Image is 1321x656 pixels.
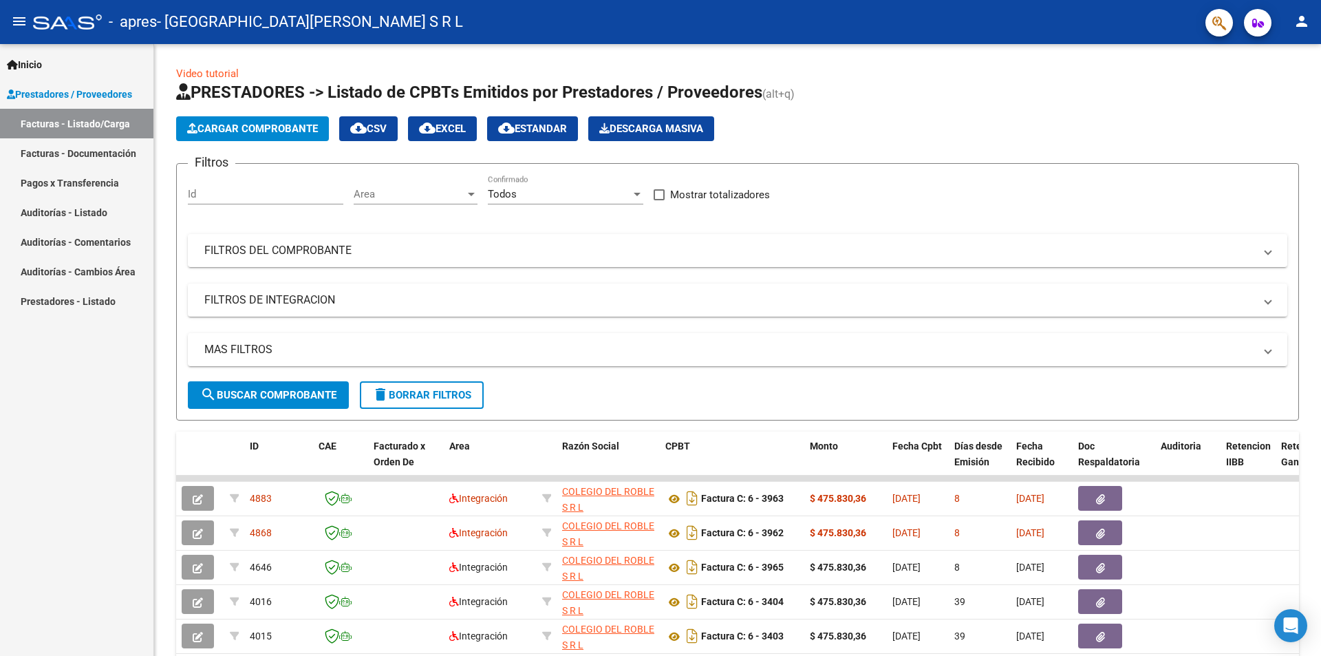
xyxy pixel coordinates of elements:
[372,386,389,403] mat-icon: delete
[372,389,471,401] span: Borrar Filtros
[892,596,921,607] span: [DATE]
[562,624,654,650] span: COLEGIO DEL ROBLE S R L
[701,528,784,539] strong: Factura C: 6 - 3962
[670,187,770,203] span: Mostrar totalizadores
[176,83,762,102] span: PRESTADORES -> Listado de CPBTs Emitidos por Prestadores / Proveedores
[954,441,1002,467] span: Días desde Emisión
[157,7,463,37] span: - [GEOGRAPHIC_DATA][PERSON_NAME] S R L
[562,622,654,650] div: 30695582702
[250,441,259,452] span: ID
[701,631,784,642] strong: Factura C: 6 - 3403
[188,284,1287,317] mat-expansion-panel-header: FILTROS DE INTEGRACION
[204,293,1254,308] mat-panel-title: FILTROS DE INTEGRACION
[701,597,784,608] strong: Factura C: 6 - 3404
[562,441,619,452] span: Razón Social
[204,243,1254,258] mat-panel-title: FILTROS DEL COMPROBANTE
[188,153,235,172] h3: Filtros
[188,333,1287,366] mat-expansion-panel-header: MAS FILTROS
[1274,609,1307,642] div: Open Intercom Messenger
[1226,441,1271,467] span: Retencion IIBB
[449,562,508,573] span: Integración
[244,432,313,492] datatable-header-cell: ID
[360,381,484,409] button: Borrar Filtros
[7,87,132,102] span: Prestadores / Proveedores
[449,441,470,452] span: Area
[449,631,508,642] span: Integración
[250,493,272,504] span: 4883
[1016,562,1044,573] span: [DATE]
[810,493,866,504] strong: $ 475.830,36
[176,116,329,141] button: Cargar Comprobante
[188,381,349,409] button: Buscar Comprobante
[350,123,387,135] span: CSV
[187,123,318,135] span: Cargar Comprobante
[562,587,654,616] div: 30695582702
[562,518,654,547] div: 30695582702
[562,589,654,616] span: COLEGIO DEL ROBLE S R L
[588,116,714,141] button: Descarga Masiva
[204,342,1254,357] mat-panel-title: MAS FILTROS
[665,441,690,452] span: CPBT
[354,188,465,200] span: Area
[444,432,537,492] datatable-header-cell: Area
[892,441,942,452] span: Fecha Cpbt
[498,123,567,135] span: Estandar
[1155,432,1221,492] datatable-header-cell: Auditoria
[1011,432,1073,492] datatable-header-cell: Fecha Recibido
[683,625,701,647] i: Descargar documento
[557,432,660,492] datatable-header-cell: Razón Social
[449,493,508,504] span: Integración
[810,441,838,452] span: Monto
[804,432,887,492] datatable-header-cell: Monto
[683,487,701,509] i: Descargar documento
[1221,432,1276,492] datatable-header-cell: Retencion IIBB
[810,527,866,538] strong: $ 475.830,36
[562,484,654,513] div: 30695582702
[250,527,272,538] span: 4868
[954,527,960,538] span: 8
[660,432,804,492] datatable-header-cell: CPBT
[319,441,336,452] span: CAE
[562,520,654,547] span: COLEGIO DEL ROBLE S R L
[488,188,517,200] span: Todos
[1078,441,1140,467] span: Doc Respaldatoria
[1293,13,1310,30] mat-icon: person
[419,123,466,135] span: EXCEL
[810,631,866,642] strong: $ 475.830,36
[954,631,965,642] span: 39
[762,87,795,100] span: (alt+q)
[109,7,157,37] span: - apres
[419,120,436,136] mat-icon: cloud_download
[250,562,272,573] span: 4646
[188,234,1287,267] mat-expansion-panel-header: FILTROS DEL COMPROBANTE
[954,493,960,504] span: 8
[449,527,508,538] span: Integración
[1073,432,1155,492] datatable-header-cell: Doc Respaldatoria
[562,553,654,582] div: 30695582702
[562,486,654,513] span: COLEGIO DEL ROBLE S R L
[1016,631,1044,642] span: [DATE]
[408,116,477,141] button: EXCEL
[892,562,921,573] span: [DATE]
[701,494,784,505] strong: Factura C: 6 - 3963
[313,432,368,492] datatable-header-cell: CAE
[588,116,714,141] app-download-masive: Descarga masiva de comprobantes (adjuntos)
[250,596,272,607] span: 4016
[683,522,701,544] i: Descargar documento
[368,432,444,492] datatable-header-cell: Facturado x Orden De
[810,562,866,573] strong: $ 475.830,36
[350,120,367,136] mat-icon: cloud_download
[683,591,701,613] i: Descargar documento
[498,120,515,136] mat-icon: cloud_download
[949,432,1011,492] datatable-header-cell: Días desde Emisión
[562,555,654,582] span: COLEGIO DEL ROBLE S R L
[374,441,425,467] span: Facturado x Orden De
[683,556,701,578] i: Descargar documento
[200,386,217,403] mat-icon: search
[1016,493,1044,504] span: [DATE]
[954,562,960,573] span: 8
[887,432,949,492] datatable-header-cell: Fecha Cpbt
[1016,596,1044,607] span: [DATE]
[11,13,28,30] mat-icon: menu
[810,596,866,607] strong: $ 475.830,36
